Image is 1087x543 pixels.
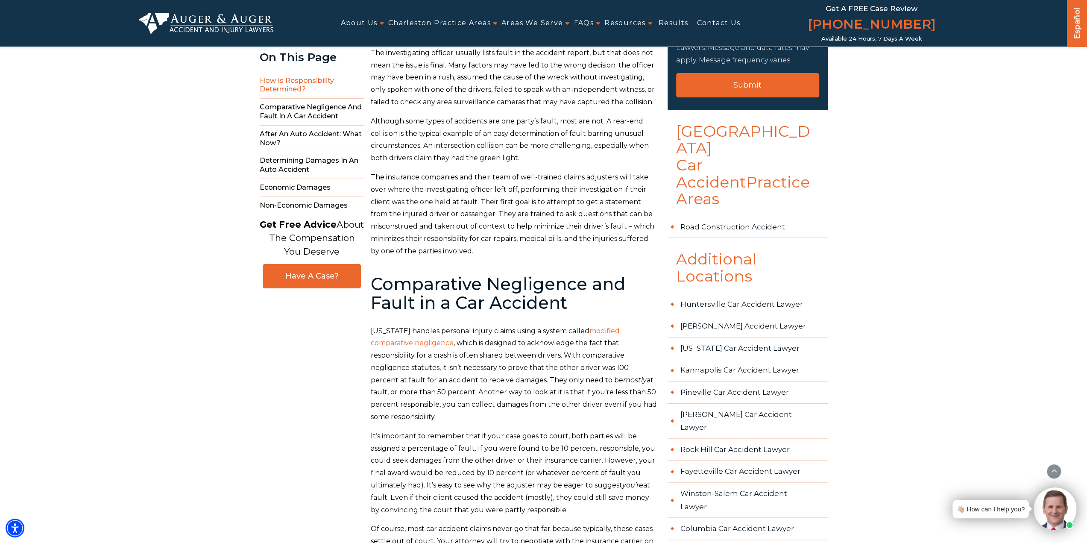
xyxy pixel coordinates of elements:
input: Submit [676,73,819,97]
a: Huntersville Car Accident Lawyer [668,294,828,316]
a: Winston-Salem Car Accident Lawyer [668,483,828,518]
div: On This Page [260,51,364,64]
div: 👋🏼 How can I help you? [957,503,1025,515]
a: Areas We Serve [501,14,563,33]
h4: [GEOGRAPHIC_DATA] Car Accident [668,123,828,216]
a: Road Construction Accident [668,216,828,238]
p: About The Compensation You Deserve [260,218,364,258]
span: Comparative Negligence and Fault in a Car Accident [260,99,364,126]
img: Auger & Auger Accident and Injury Lawyers Logo [139,13,274,33]
a: Rock Hill Car Accident Lawyer [668,439,828,461]
p: The investigating officer usually lists fault in the accident report, but that does not mean the ... [371,47,657,109]
p: [US_STATE] handles personal injury claims using a system called , which is designed to acknowledg... [371,325,657,423]
span: Get a FREE Case Review [826,4,917,13]
em: mostly [623,376,647,384]
p: Although some types of accidents are one party’s fault, most are not. A rear-end collision is the... [371,115,657,164]
em: you’re [622,481,643,489]
span: How is Responsibility Determined? [260,72,364,99]
a: Resources [604,14,646,33]
a: Results [659,14,689,33]
a: [PHONE_NUMBER] [808,15,936,35]
p: It’s important to remember that if your case goes to court, both parties will be assigned a perce... [371,430,657,517]
a: Columbia Car Accident Lawyer [668,518,828,540]
a: Contact Us [697,14,740,33]
a: [PERSON_NAME] Accident Lawyer [668,315,828,338]
a: Charleston Practice Areas [388,14,491,33]
a: Kannapolis Car Accident Lawyer [668,359,828,382]
img: Intaker widget Avatar [1034,487,1076,530]
strong: Get Free Advice [260,219,337,230]
span: Available 24 Hours, 7 Days a Week [821,35,922,42]
a: Have A Case? [263,264,361,288]
span: After an Auto Accident: What Now? [260,126,364,153]
h3: Additional Locations [668,251,828,293]
span: Non-Economic Damages [260,197,364,214]
span: Have A Case? [272,271,352,281]
button: scroll to up [1046,464,1061,479]
a: Fayetteville Car Accident Lawyer [668,461,828,483]
p: The insurance companies and their team of well-trained claims adjusters will take over where the ... [371,171,657,258]
a: [US_STATE] Car Accident Lawyer [668,338,828,360]
h2: Comparative Negligence and Fault in a Car Accident [371,275,657,312]
span: Determining Damages in an Auto Accident [260,152,364,179]
a: FAQs [574,14,594,33]
a: About Us [341,14,378,33]
span: Economic Damages [260,179,364,197]
a: Pineville Car Accident Lawyer [668,382,828,404]
span: Practice Areas [676,173,810,208]
a: [PERSON_NAME] Car Accident Lawyer [668,404,828,439]
div: Accessibility Menu [6,519,24,537]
